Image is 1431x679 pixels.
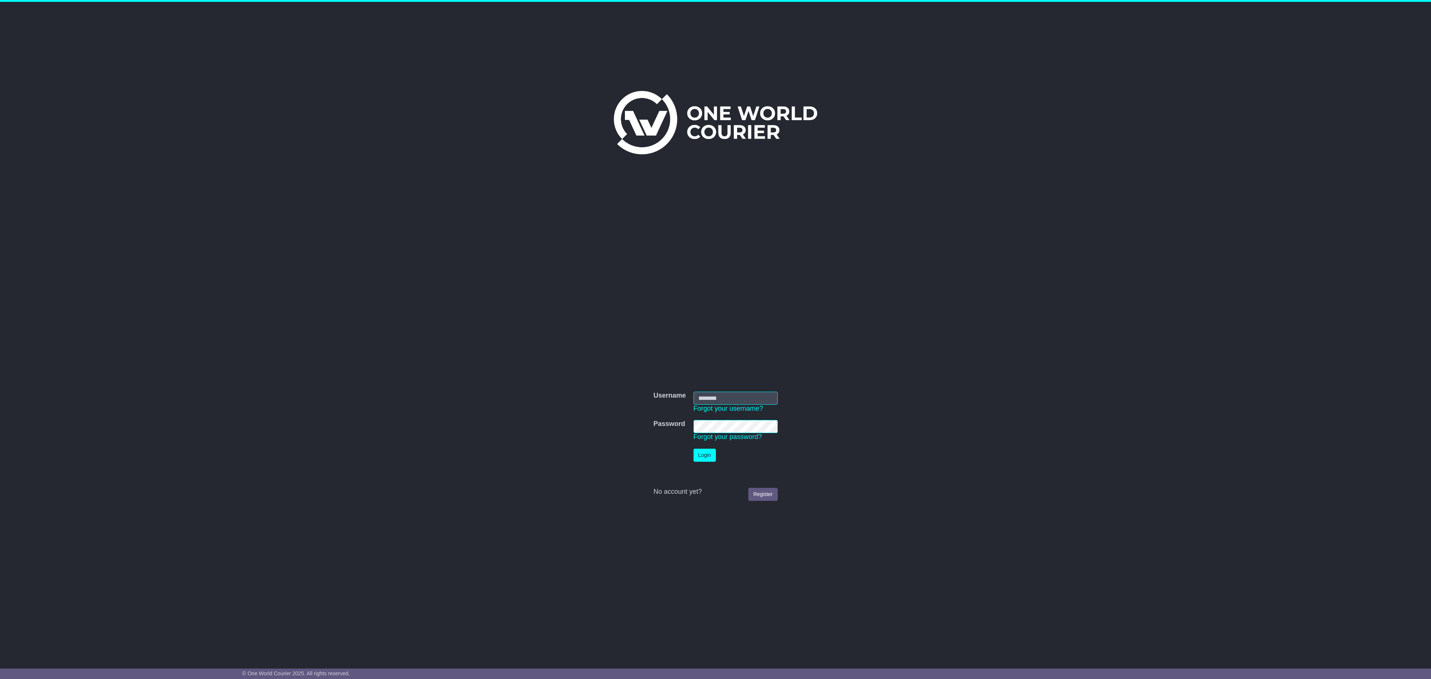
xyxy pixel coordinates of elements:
span: © One World Courier 2025. All rights reserved. [242,670,350,676]
label: Username [653,392,686,400]
button: Login [694,449,716,462]
a: Register [748,488,777,501]
a: Forgot your username? [694,405,763,412]
label: Password [653,420,685,428]
img: One World [614,91,817,154]
div: No account yet? [653,488,777,496]
a: Forgot your password? [694,433,762,440]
